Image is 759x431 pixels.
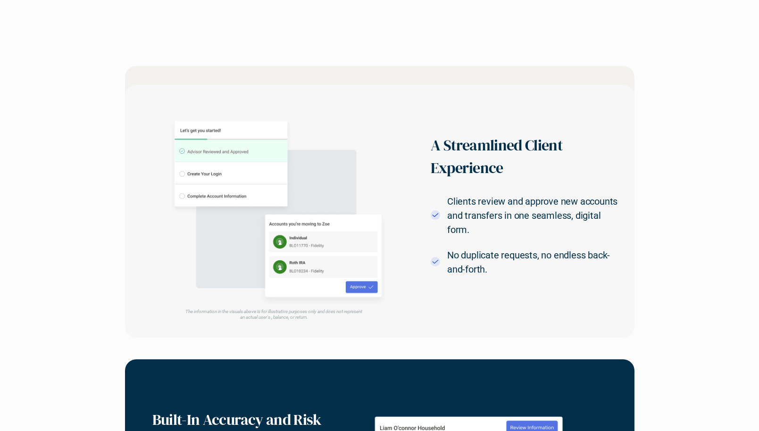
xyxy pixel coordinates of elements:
[155,115,400,307] img: Bulk Transition - Streamlined Experience
[240,315,308,320] em: an actual user's , balance, or return.
[431,134,609,179] h3: A Streamlined Client Experience
[447,248,623,276] p: No duplicate requests, no endless back-and-forth.
[185,309,362,314] em: The information in the visuals above is for illustrative purposes only and does not represent
[447,194,623,237] p: Clients review and approve new accounts and transfers in one seamless, digital form.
